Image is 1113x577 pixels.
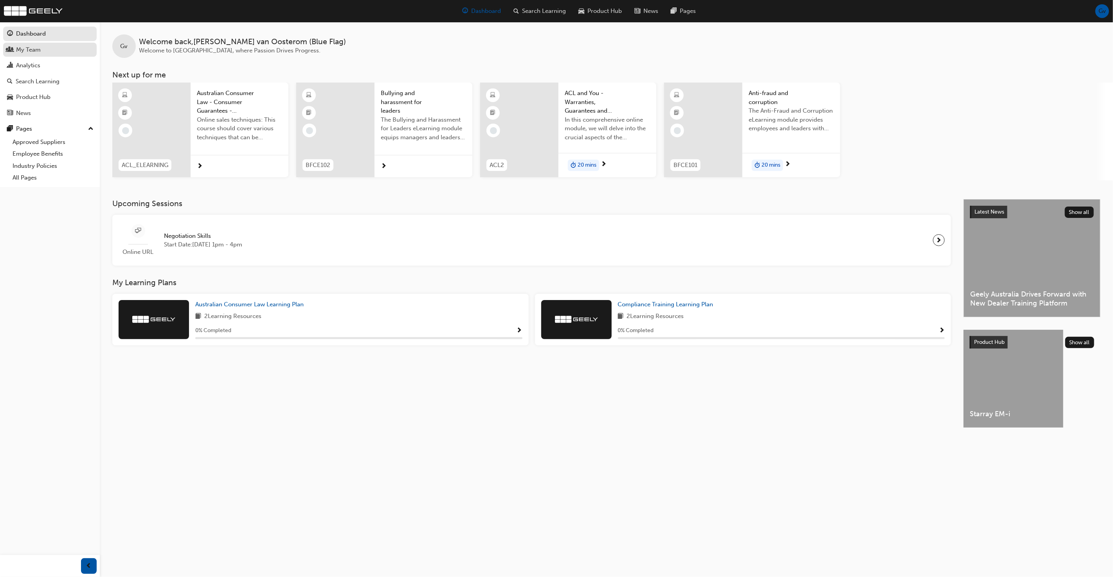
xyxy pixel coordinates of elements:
[306,108,312,118] span: booktick-icon
[195,326,231,335] span: 0 % Completed
[164,232,242,241] span: Negotiation Skills
[572,3,628,19] a: car-iconProduct Hub
[618,326,654,335] span: 0 % Completed
[490,161,504,170] span: ACL2
[7,94,13,101] span: car-icon
[204,312,261,322] span: 2 Learning Resources
[555,316,598,323] img: wombat
[964,199,1100,317] a: Latest NewsShow allGeely Australia Drives Forward with New Dealer Training Platform
[122,90,128,101] span: learningResourceType_ELEARNING-icon
[381,89,466,115] span: Bullying and harassment for leaders
[674,108,680,118] span: booktick-icon
[3,90,97,104] a: Product Hub
[634,6,640,16] span: news-icon
[195,300,307,309] a: Australian Consumer Law Learning Plan
[3,74,97,89] a: Search Learning
[674,127,681,134] span: learningRecordVerb_NONE-icon
[664,83,840,177] a: BFCE101Anti-fraud and corruptionThe Anti-Fraud and Corruption eLearning module provides employees...
[974,209,1004,215] span: Latest News
[306,90,312,101] span: learningResourceType_ELEARNING-icon
[16,124,32,133] div: Pages
[964,330,1063,428] a: Starray EM-i
[755,160,760,171] span: duration-icon
[197,163,203,170] span: next-icon
[565,89,650,115] span: ACL and You - Warranties, Guarantees and Obligations
[1095,4,1109,18] button: Gv
[970,206,1094,218] a: Latest NewsShow all
[16,45,41,54] div: My Team
[16,109,31,118] div: News
[939,326,945,336] button: Show Progress
[100,70,1113,79] h3: Next up for me
[456,3,507,19] a: guage-iconDashboard
[565,115,650,142] span: In this comprehensive online module, we will delve into the crucial aspects of the Australian Con...
[9,160,97,172] a: Industry Policies
[7,47,13,54] span: people-icon
[665,3,702,19] a: pages-iconPages
[749,106,834,133] span: The Anti-Fraud and Corruption eLearning module provides employees and leaders with the knowledge ...
[618,312,624,322] span: book-icon
[517,326,522,336] button: Show Progress
[513,6,519,16] span: search-icon
[762,161,780,170] span: 20 mins
[16,77,59,86] div: Search Learning
[643,7,658,16] span: News
[3,122,97,136] button: Pages
[112,278,951,287] h3: My Learning Plans
[671,6,677,16] span: pages-icon
[139,38,346,47] span: Welcome back , [PERSON_NAME] van Oosterom (Blue Flag)
[674,161,697,170] span: BFCE101
[4,6,63,16] img: wombat
[480,83,656,177] a: ACL2ACL and You - Warranties, Guarantees and ObligationsIn this comprehensive online module, we w...
[3,106,97,120] a: News
[119,248,158,257] span: Online URL
[88,124,94,134] span: up-icon
[3,25,97,122] button: DashboardMy TeamAnalyticsSearch LearningProduct HubNews
[578,6,584,16] span: car-icon
[9,172,97,184] a: All Pages
[628,3,665,19] a: news-iconNews
[195,301,304,308] span: Australian Consumer Law Learning Plan
[462,6,468,16] span: guage-icon
[122,161,168,170] span: ACL_ELEARNING
[618,300,717,309] a: Compliance Training Learning Plan
[601,161,607,168] span: next-icon
[587,7,622,16] span: Product Hub
[9,148,97,160] a: Employee Benefits
[471,7,501,16] span: Dashboard
[3,43,97,57] a: My Team
[627,312,684,322] span: 2 Learning Resources
[86,561,92,571] span: prev-icon
[3,58,97,73] a: Analytics
[139,47,321,54] span: Welcome to [GEOGRAPHIC_DATA], where Passion Drives Progress.
[517,327,522,334] span: Show Progress
[7,62,13,69] span: chart-icon
[16,93,50,102] div: Product Hub
[381,115,466,142] span: The Bullying and Harassment for Leaders eLearning module equips managers and leaders with the kno...
[112,199,951,208] h3: Upcoming Sessions
[119,221,945,260] a: Online URLNegotiation SkillsStart Date:[DATE] 1pm - 4pm
[490,108,496,118] span: booktick-icon
[749,89,834,106] span: Anti-fraud and corruption
[3,27,97,41] a: Dashboard
[197,89,282,115] span: Australian Consumer Law - Consumer Guarantees - eLearning module
[135,226,141,236] span: sessionType_ONLINE_URL-icon
[7,31,13,38] span: guage-icon
[970,290,1094,307] span: Geely Australia Drives Forward with New Dealer Training Platform
[7,126,13,133] span: pages-icon
[197,115,282,142] span: Online sales techniques: This course should cover various techniques that can be employed by sale...
[680,7,696,16] span: Pages
[164,240,242,249] span: Start Date: [DATE] 1pm - 4pm
[132,316,175,323] img: wombat
[7,78,13,85] span: search-icon
[578,161,596,170] span: 20 mins
[490,127,497,134] span: learningRecordVerb_NONE-icon
[306,161,330,170] span: BFCE102
[939,327,945,334] span: Show Progress
[1099,7,1106,16] span: Gv
[522,7,566,16] span: Search Learning
[195,312,201,322] span: book-icon
[1065,207,1094,218] button: Show all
